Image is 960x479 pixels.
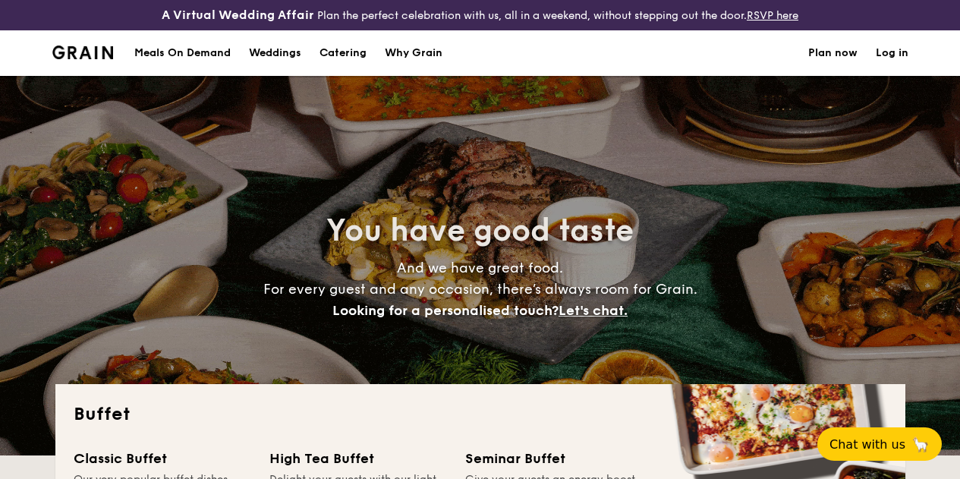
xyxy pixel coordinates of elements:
div: Why Grain [385,30,442,76]
button: Chat with us🦙 [817,427,942,461]
a: Why Grain [376,30,452,76]
div: Meals On Demand [134,30,231,76]
a: Meals On Demand [125,30,240,76]
span: Looking for a personalised touch? [332,302,559,319]
h4: A Virtual Wedding Affair [162,6,314,24]
div: Plan the perfect celebration with us, all in a weekend, without stepping out the door. [160,6,800,24]
img: Grain [52,46,114,59]
div: Weddings [249,30,301,76]
a: RSVP here [747,9,798,22]
h1: Catering [319,30,367,76]
span: And we have great food. For every guest and any occasion, there’s always room for Grain. [263,260,697,319]
span: Chat with us [829,437,905,452]
a: Plan now [808,30,858,76]
a: Logotype [52,46,114,59]
a: Log in [876,30,908,76]
a: Weddings [240,30,310,76]
a: Catering [310,30,376,76]
span: Let's chat. [559,302,628,319]
div: Classic Buffet [74,448,251,469]
div: Seminar Buffet [465,448,643,469]
div: High Tea Buffet [269,448,447,469]
h2: Buffet [74,402,887,427]
span: You have good taste [326,213,634,249]
span: 🦙 [911,436,930,453]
